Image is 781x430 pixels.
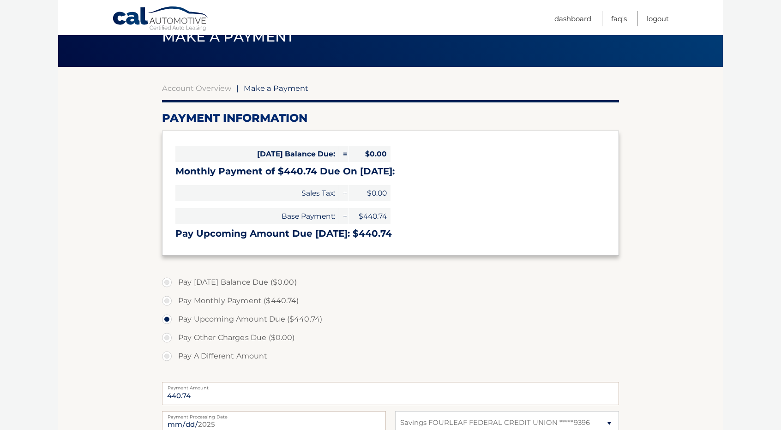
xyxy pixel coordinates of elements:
input: Payment Amount [162,382,619,405]
span: $0.00 [349,185,390,201]
span: Sales Tax: [175,185,339,201]
span: | [236,84,239,93]
label: Payment Processing Date [162,411,386,418]
a: FAQ's [611,11,627,26]
label: Pay Monthly Payment ($440.74) [162,292,619,310]
span: Make a Payment [162,28,294,45]
a: Cal Automotive [112,6,209,33]
label: Pay [DATE] Balance Due ($0.00) [162,273,619,292]
h3: Monthly Payment of $440.74 Due On [DATE]: [175,166,606,177]
label: Pay A Different Amount [162,347,619,365]
label: Payment Amount [162,382,619,389]
span: [DATE] Balance Due: [175,146,339,162]
span: + [339,208,348,224]
a: Dashboard [554,11,591,26]
label: Pay Other Charges Due ($0.00) [162,328,619,347]
span: Base Payment: [175,208,339,224]
h2: Payment Information [162,111,619,125]
label: Pay Upcoming Amount Due ($440.74) [162,310,619,328]
a: Logout [647,11,669,26]
h3: Pay Upcoming Amount Due [DATE]: $440.74 [175,228,606,239]
span: = [339,146,348,162]
span: $0.00 [349,146,390,162]
span: Make a Payment [244,84,308,93]
a: Account Overview [162,84,231,93]
span: $440.74 [349,208,390,224]
span: + [339,185,348,201]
